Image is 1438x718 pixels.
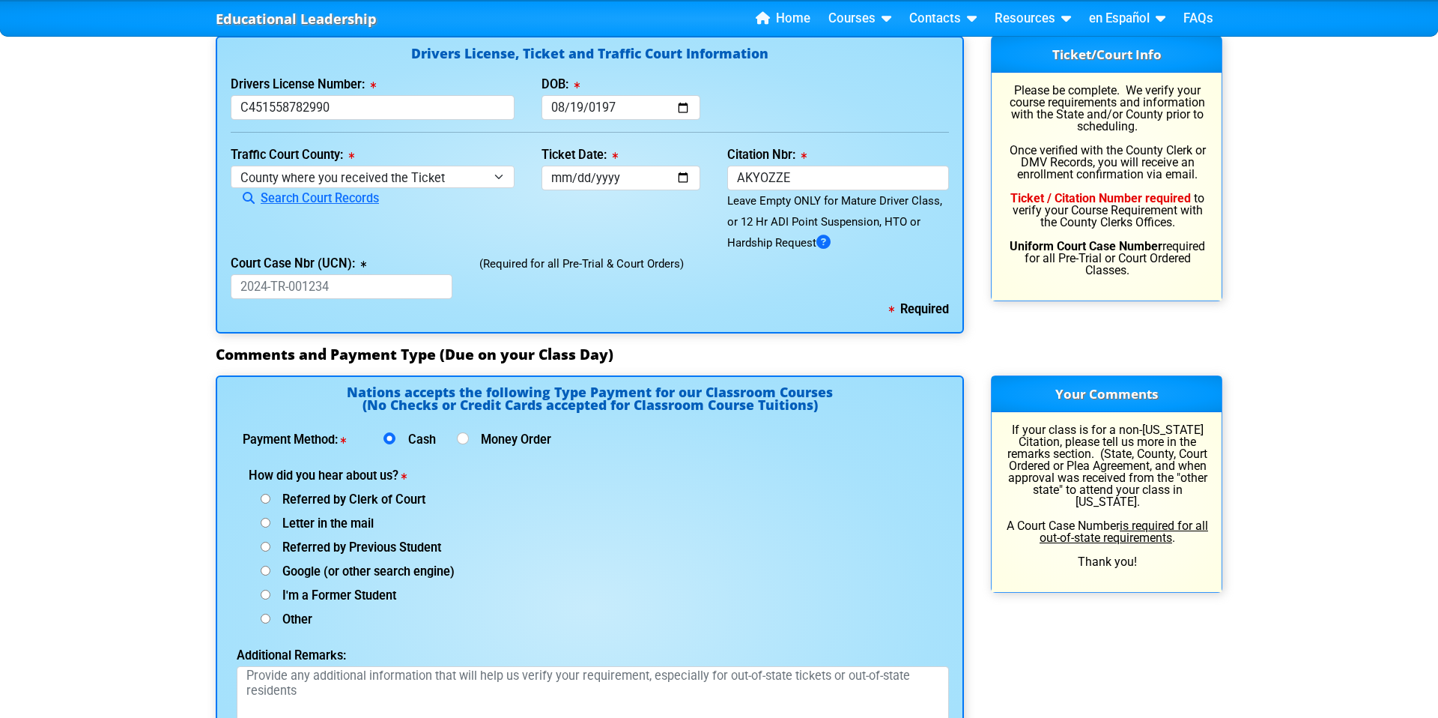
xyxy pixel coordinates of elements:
u: is required for all out-of-state requirements [1040,519,1208,545]
div: (Required for all Pre-Trial & Court Orders) [466,253,962,299]
p: If your class is for a non-[US_STATE] Citation, please tell us more in the remarks section. (Stat... [1005,424,1208,568]
b: Ticket / Citation Number required [1010,191,1191,205]
input: Google (or other search engine) [261,566,270,576]
input: Referred by Previous Student [261,542,270,552]
span: Referred by Clerk of Court [270,492,425,507]
input: mm/dd/yyyy [541,95,701,120]
span: Google (or other search engine) [270,564,455,579]
label: Money Order [475,434,551,446]
label: How did you hear about us? [249,470,482,482]
label: Additional Remarks: [237,650,415,662]
h3: Your Comments [992,376,1222,412]
h3: Comments and Payment Type (Due on your Class Day) [216,346,1222,363]
a: Home [750,7,816,30]
input: Letter in the mail [261,518,270,528]
h4: Drivers License, Ticket and Traffic Court Information [231,47,949,63]
b: Required [889,302,949,316]
label: Drivers License Number: [231,79,376,91]
label: Payment Method: [243,434,362,446]
input: mm/dd/yyyy [541,166,701,190]
a: Educational Leadership [216,7,377,31]
a: Search Court Records [231,191,379,205]
span: I'm a Former Student [270,588,396,603]
h3: Ticket/Court Info [992,37,1222,73]
span: Letter in the mail [270,516,374,531]
b: Uniform Court Case Number [1010,239,1162,253]
label: DOB: [541,79,580,91]
a: en Español [1083,7,1171,30]
input: 2024-TR-001234 [231,274,452,299]
input: Format: A15CHIC or 1234-ABC [727,166,949,190]
label: Ticket Date: [541,149,618,161]
span: Other [270,612,312,627]
span: Referred by Previous Student [270,540,441,555]
h4: Nations accepts the following Type Payment for our Classroom Courses (No Checks or Credit Cards a... [231,386,949,417]
input: License or Florida ID Card Nbr [231,95,515,120]
div: Leave Empty ONLY for Mature Driver Class, or 12 Hr ADI Point Suspension, HTO or Hardship Request [727,190,949,253]
a: FAQs [1177,7,1219,30]
a: Courses [822,7,897,30]
p: Please be complete. We verify your course requirements and information with the State and/or Coun... [1005,85,1208,277]
label: Citation Nbr: [727,149,807,161]
input: Other [261,614,270,624]
label: Court Case Nbr (UCN): [231,258,366,270]
label: Cash [402,434,442,446]
a: Resources [989,7,1077,30]
input: I'm a Former Student [261,590,270,600]
a: Contacts [903,7,983,30]
input: Referred by Clerk of Court [261,494,270,504]
label: Traffic Court County: [231,149,354,161]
